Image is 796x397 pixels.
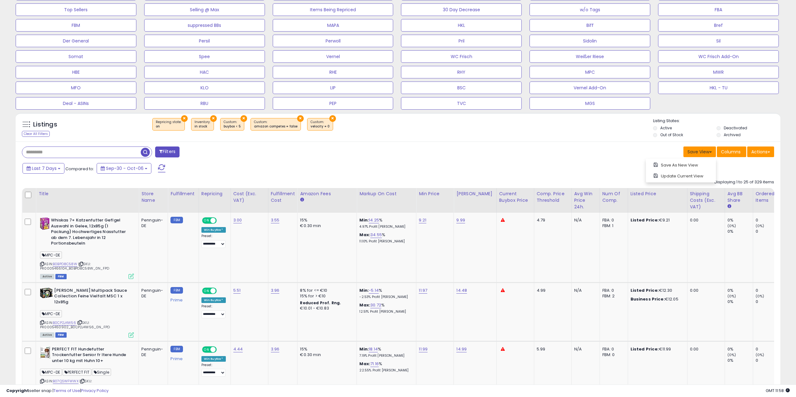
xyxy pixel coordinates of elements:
small: FBM [170,217,183,223]
div: 15% for > €10 [300,293,352,299]
div: 4.99 [537,288,567,293]
button: 30 Day Decrease [401,3,522,16]
small: (0%) [756,352,764,357]
button: MGS [530,97,650,110]
div: Win BuyBox * [201,227,226,233]
div: 0 [756,358,781,363]
div: 0 [756,288,781,293]
button: suppressed BBs [144,19,265,32]
span: PERFECT FIT [63,369,91,376]
button: MWR [658,66,779,78]
div: amazon competes = false [254,124,297,129]
div: €12.30 [631,288,682,293]
div: 0% [728,299,753,305]
button: Sidolin [530,35,650,47]
p: 11.10% Profit [PERSON_NAME] [359,239,411,244]
div: 15% [300,346,352,352]
button: × [329,115,336,122]
a: 14.25 [369,217,379,223]
div: €12.05 [631,296,682,302]
div: Pennguin-DE [141,217,163,229]
div: Avg BB Share [728,191,750,204]
button: WC Frisch [401,50,522,63]
div: Win BuyBox * [201,297,226,303]
div: 8% for <= €10 [300,288,352,293]
div: % [359,361,411,373]
div: 0% [728,217,753,223]
div: velocity = 0 [311,124,330,129]
a: 9.21 [419,217,426,223]
img: 51im4B4JkXL._SL40_.jpg [40,288,53,298]
div: % [359,232,411,244]
button: Pril [401,35,522,47]
a: B0CP2J4W56 [53,320,76,325]
a: 30.72 [370,302,381,308]
button: Top Sellers [16,3,136,16]
div: Ordered Items [756,191,778,204]
div: seller snap | | [6,388,109,394]
button: × [241,115,247,122]
button: × [297,115,304,122]
div: 15% [300,217,352,223]
span: | SKU: PR0005460902_B0CP2J4W56_0N_FPD [40,320,110,330]
div: Prime [170,354,194,361]
div: 4.79 [537,217,567,223]
div: 0 [756,299,781,305]
a: 3.96 [271,287,280,294]
span: Custom: [311,120,330,129]
div: Comp. Price Threshold [537,191,569,204]
a: 3.96 [271,346,280,352]
div: Shipping Costs (Exc. VAT) [690,191,722,210]
div: Cost (Exc. VAT) [233,191,266,204]
img: 51-bLUGo2YL._SL40_.jpg [40,217,49,230]
button: TVC [401,97,522,110]
p: 7.19% Profit [PERSON_NAME] [359,354,411,358]
div: 0.00 [690,217,720,223]
b: Listed Price: [631,346,659,352]
a: 11.99 [419,346,428,352]
div: 0% [728,229,753,234]
button: MPC [530,66,650,78]
button: Columns [717,146,746,157]
div: on [156,124,181,129]
button: Deal - ASINs [16,97,136,110]
h5: Listings [33,120,57,129]
div: FBA: 0 [602,346,623,352]
span: Single [92,369,111,376]
div: Current Buybox Price [499,191,531,204]
button: Filters [155,146,180,157]
button: Actions [747,146,774,157]
div: 0 [756,229,781,234]
div: N/A [574,217,595,223]
button: RHY [401,66,522,78]
button: Spee [144,50,265,63]
div: FBA: 0 [602,288,623,293]
div: N/A [574,346,595,352]
th: The percentage added to the cost of goods (COGS) that forms the calculator for Min & Max prices. [357,188,416,213]
a: 34.55 [370,232,382,238]
div: 5.99 [537,346,567,352]
p: 22.55% Profit [PERSON_NAME] [359,368,411,373]
span: ON [203,218,210,223]
b: Max: [359,302,370,308]
span: ON [203,288,210,293]
div: FBM: 1 [602,223,623,229]
button: Biff [530,19,650,32]
b: Min: [359,346,369,352]
small: (0%) [728,352,736,357]
button: MAPA [273,19,393,32]
label: Archived [724,132,741,137]
label: Active [660,125,672,131]
a: 3.00 [233,217,242,223]
span: Repricing state : [156,120,181,129]
small: FBM [170,287,183,294]
div: % [359,288,411,299]
a: 5.51 [233,287,241,294]
div: 0.00 [690,288,720,293]
span: Compared to: [65,166,94,172]
button: Sep-30 - Oct-06 [97,163,151,174]
button: FBA [658,3,779,16]
button: w/o Tags [530,3,650,16]
img: 4109+d30nDL._SL40_.jpg [40,346,50,359]
p: 12.51% Profit [PERSON_NAME] [359,310,411,314]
